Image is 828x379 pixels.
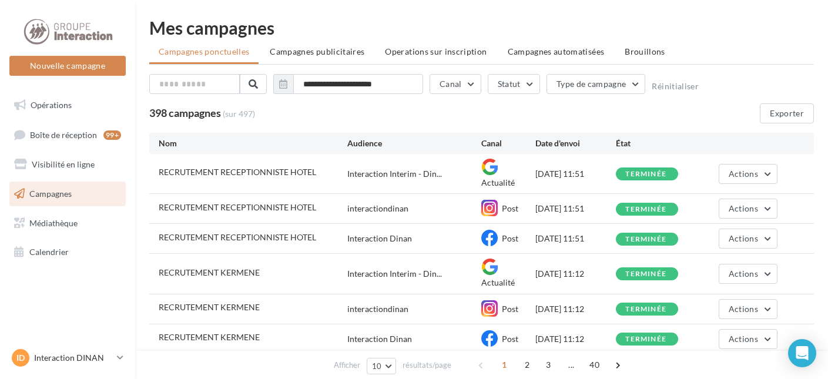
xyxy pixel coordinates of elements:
[30,129,97,139] span: Boîte de réception
[372,361,382,371] span: 10
[334,360,360,371] span: Afficher
[347,233,412,244] div: Interaction Dinan
[159,137,347,149] div: Nom
[625,46,665,56] span: Brouillons
[535,333,616,345] div: [DATE] 11:12
[652,82,699,91] button: Réinitialiser
[32,159,95,169] span: Visibilité en ligne
[625,236,666,243] div: terminée
[159,167,316,177] span: RECRUTEMENT RECEPTIONNISTE HOTEL
[347,203,408,214] div: interactiondinan
[159,202,316,212] span: RECRUTEMENT RECEPTIONNISTE HOTEL
[7,182,128,206] a: Campagnes
[7,152,128,177] a: Visibilité en ligne
[788,339,816,367] div: Open Intercom Messenger
[9,347,126,369] a: ID Interaction DINAN
[159,302,260,312] span: RECRUTEMENT KERMENE
[719,199,777,219] button: Actions
[502,304,518,314] span: Post
[719,299,777,319] button: Actions
[729,233,758,243] span: Actions
[625,206,666,213] div: terminée
[562,355,581,374] span: ...
[535,233,616,244] div: [DATE] 11:51
[347,333,412,345] div: Interaction Dinan
[385,46,487,56] span: Operations sur inscription
[502,203,518,213] span: Post
[547,74,646,94] button: Type de campagne
[535,268,616,280] div: [DATE] 11:12
[625,336,666,343] div: terminée
[729,269,758,279] span: Actions
[270,46,364,56] span: Campagnes publicitaires
[31,100,72,110] span: Opérations
[495,355,514,374] span: 1
[29,189,72,199] span: Campagnes
[625,270,666,278] div: terminée
[481,278,515,288] span: Actualité
[535,203,616,214] div: [DATE] 11:51
[7,211,128,236] a: Médiathèque
[7,240,128,264] a: Calendrier
[403,360,451,371] span: résultats/page
[502,233,518,243] span: Post
[508,46,605,56] span: Campagnes automatisées
[729,334,758,344] span: Actions
[616,137,696,149] div: État
[16,352,25,364] span: ID
[535,303,616,315] div: [DATE] 11:12
[347,168,442,180] span: Interaction Interim - Din...
[729,304,758,314] span: Actions
[149,106,221,119] span: 398 campagnes
[347,268,442,280] span: Interaction Interim - Din...
[719,164,777,184] button: Actions
[29,217,78,227] span: Médiathèque
[430,74,481,94] button: Canal
[535,137,616,149] div: Date d'envoi
[34,352,112,364] p: Interaction DINAN
[625,170,666,178] div: terminée
[367,358,397,374] button: 10
[625,306,666,313] div: terminée
[9,56,126,76] button: Nouvelle campagne
[719,264,777,284] button: Actions
[347,137,482,149] div: Audience
[347,303,408,315] div: interactiondinan
[481,137,535,149] div: Canal
[159,267,260,277] span: RECRUTEMENT KERMENE
[719,229,777,249] button: Actions
[502,334,518,344] span: Post
[159,232,316,242] span: RECRUTEMENT RECEPTIONNISTE HOTEL
[103,130,121,140] div: 99+
[488,74,540,94] button: Statut
[518,355,537,374] span: 2
[7,93,128,118] a: Opérations
[729,169,758,179] span: Actions
[159,332,260,342] span: RECRUTEMENT KERMENE
[729,203,758,213] span: Actions
[760,103,814,123] button: Exporter
[7,122,128,147] a: Boîte de réception99+
[535,168,616,180] div: [DATE] 11:51
[719,329,777,349] button: Actions
[29,247,69,257] span: Calendrier
[149,19,814,36] div: Mes campagnes
[585,355,604,374] span: 40
[481,177,515,187] span: Actualité
[539,355,558,374] span: 3
[223,108,255,120] span: (sur 497)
